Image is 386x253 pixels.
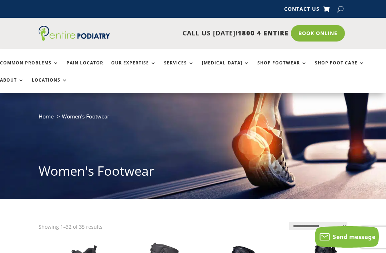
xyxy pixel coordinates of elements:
[202,60,249,76] a: [MEDICAL_DATA]
[32,78,68,93] a: Locations
[284,6,320,14] a: Contact Us
[164,60,194,76] a: Services
[39,26,110,41] img: logo (1)
[39,35,110,42] a: Entire Podiatry
[39,112,347,126] nav: breadcrumb
[111,60,156,76] a: Our Expertise
[291,25,345,42] a: Book Online
[39,222,103,232] p: Showing 1–32 of 35 results
[66,60,103,76] a: Pain Locator
[238,29,288,37] span: 1800 4 ENTIRE
[39,113,54,120] a: Home
[333,233,375,241] span: Send message
[315,226,379,248] button: Send message
[289,222,347,230] select: Shop order
[315,60,365,76] a: Shop Foot Care
[62,113,109,120] span: Women's Footwear
[39,162,347,184] h1: Women's Footwear
[257,60,307,76] a: Shop Footwear
[110,29,288,38] p: CALL US [DATE]!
